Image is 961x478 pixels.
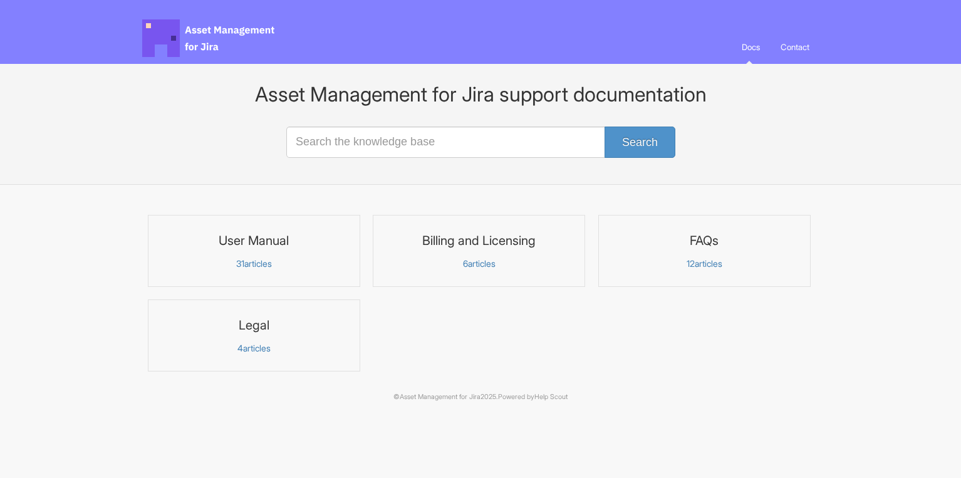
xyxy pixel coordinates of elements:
a: User Manual 31articles [148,215,360,287]
input: Search the knowledge base [286,127,675,158]
a: Billing and Licensing 6articles [373,215,585,287]
h3: Billing and Licensing [381,232,577,249]
p: articles [156,258,352,269]
p: articles [606,258,803,269]
a: Contact [771,30,819,64]
span: 31 [236,258,244,269]
h3: User Manual [156,232,352,249]
p: © 2025. [142,392,819,403]
p: articles [381,258,577,269]
span: 6 [463,258,468,269]
button: Search [605,127,675,158]
a: FAQs 12articles [598,215,811,287]
span: Search [622,136,658,148]
span: Powered by [498,393,568,401]
a: Legal 4articles [148,299,360,371]
span: Asset Management for Jira Docs [142,19,276,57]
span: 12 [687,258,695,269]
a: Asset Management for Jira [400,393,480,401]
h3: Legal [156,317,352,333]
h3: FAQs [606,232,803,249]
span: 4 [237,343,243,353]
p: articles [156,343,352,354]
a: Help Scout [534,393,568,401]
a: Docs [732,30,769,64]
